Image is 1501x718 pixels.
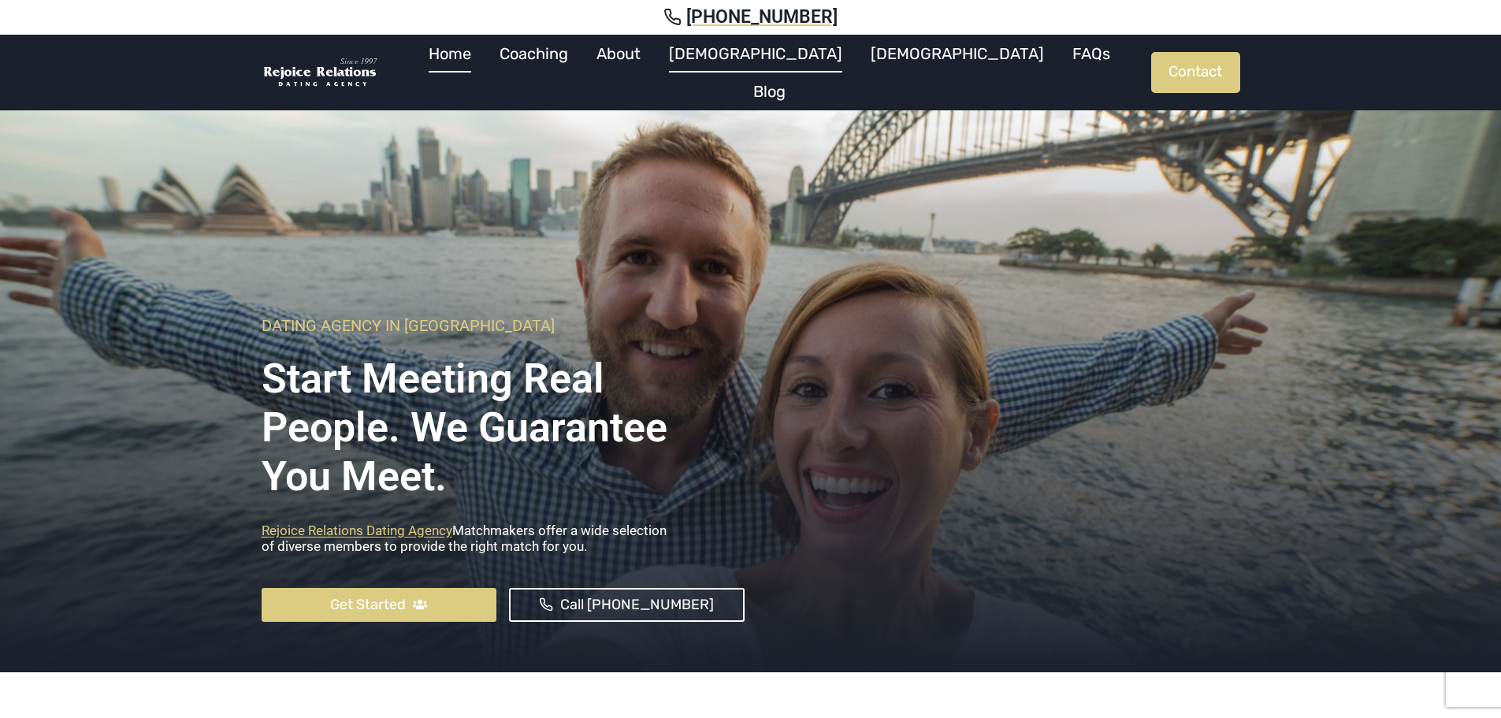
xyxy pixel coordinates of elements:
a: Blog [739,73,800,110]
p: Matchmakers offer a wide selection of diverse members to provide the right match for you. [262,523,745,563]
h1: Start Meeting Real People. We Guarantee you meet. [262,343,745,502]
a: Call [PHONE_NUMBER] [509,588,745,622]
a: Contact [1151,52,1240,93]
img: Rejoice Relations [262,57,380,89]
a: Coaching [485,35,582,73]
a: FAQs [1058,35,1124,73]
a: Get Started [262,588,497,622]
a: [PHONE_NUMBER] [19,6,1482,28]
a: Home [414,35,485,73]
a: Rejoice Relations Dating Agency [262,523,452,538]
a: [DEMOGRAPHIC_DATA] [856,35,1058,73]
span: Call [PHONE_NUMBER] [560,593,714,616]
span: Get Started [330,593,406,616]
a: [DEMOGRAPHIC_DATA] [655,35,856,73]
a: About [582,35,655,73]
span: [PHONE_NUMBER] [686,6,838,28]
nav: Primary [388,35,1151,110]
h6: Dating Agency In [GEOGRAPHIC_DATA] [262,316,745,335]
